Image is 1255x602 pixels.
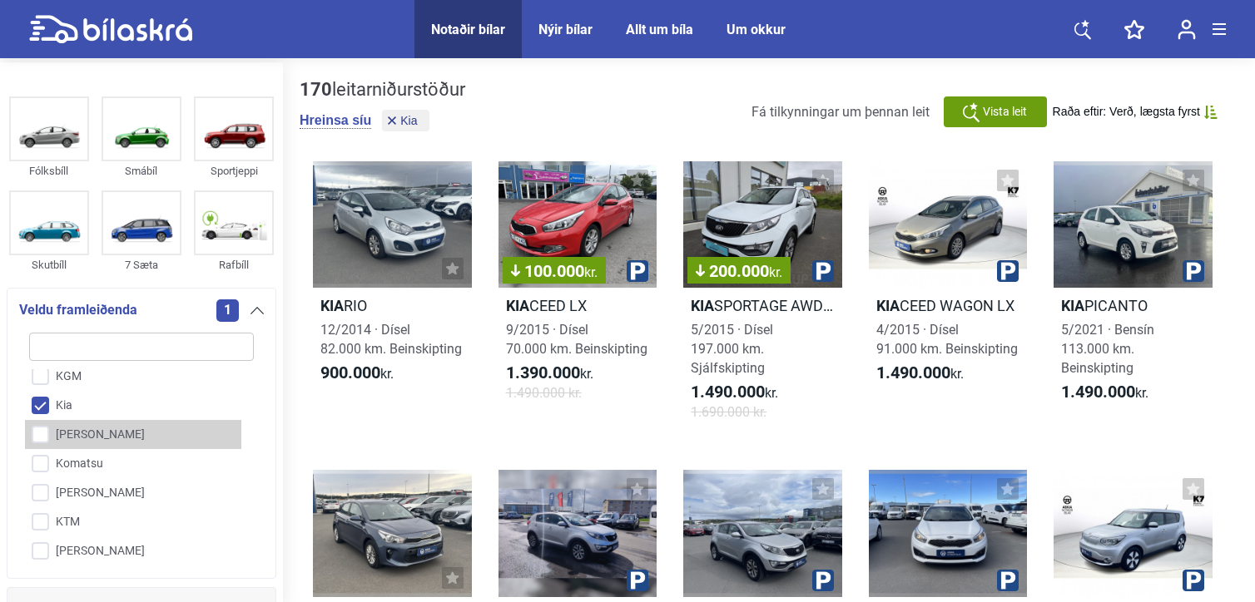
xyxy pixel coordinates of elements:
b: Kia [1061,297,1084,314]
span: 5/2021 · Bensín 113.000 km. Beinskipting [1061,322,1154,376]
a: 200.000kr.KiaSPORTAGE AWD M/ [PERSON_NAME]5/2015 · Dísel197.000 km. Sjálfskipting1.490.000kr.1.69... [683,161,842,437]
button: Hreinsa síu [300,112,371,129]
img: parking.png [627,570,648,591]
span: 1 [216,299,239,322]
h2: RIO [313,296,472,315]
a: KiaCEED WAGON LX4/2015 · Dísel91.000 km. Beinskipting1.490.000kr. [869,161,1028,437]
img: user-login.svg [1178,19,1196,40]
span: Vista leit [983,103,1027,121]
h2: PICANTO [1054,296,1213,315]
button: Kia [382,110,429,131]
span: kr. [691,382,778,402]
span: 200.000 [696,263,782,279]
a: Um okkur [727,22,786,37]
h2: CEED WAGON LX [869,296,1028,315]
b: Kia [320,297,344,314]
button: Raða eftir: Verð, lægsta fyrst [1053,105,1218,119]
img: parking.png [812,260,834,282]
b: Kia [876,297,900,314]
img: parking.png [997,570,1019,591]
span: 1.490.000 kr. [506,383,582,402]
img: parking.png [1183,260,1204,282]
b: 1.390.000 [506,363,580,382]
h2: CEED LX [499,296,657,315]
span: kr. [876,363,964,383]
span: 9/2015 · Dísel 70.000 km. Beinskipting [506,322,647,357]
span: Kia [400,115,417,126]
div: Rafbíll [194,255,274,274]
img: parking.png [1183,570,1204,591]
a: Notaðir bílar [431,22,505,37]
span: kr. [769,264,782,280]
span: 100.000 [511,263,598,279]
img: parking.png [812,570,834,591]
span: 5/2015 · Dísel 197.000 km. Sjálfskipting [691,322,773,376]
a: KiaPICANTO5/2021 · Bensín113.000 km. Beinskipting1.490.000kr. [1054,161,1213,437]
b: Kia [506,297,529,314]
span: kr. [320,363,394,383]
span: kr. [584,264,598,280]
div: leitarniðurstöður [300,79,465,101]
span: 12/2014 · Dísel 82.000 km. Beinskipting [320,322,462,357]
span: 4/2015 · Dísel 91.000 km. Beinskipting [876,322,1018,357]
img: parking.png [997,260,1019,282]
img: parking.png [627,260,648,282]
h2: SPORTAGE AWD M/ [PERSON_NAME] [683,296,842,315]
a: KiaRIO12/2014 · Dísel82.000 km. Beinskipting900.000kr. [313,161,472,437]
span: Fá tilkynningar um þennan leit [752,104,930,120]
b: 1.490.000 [876,363,950,382]
span: 1.690.000 kr. [691,402,766,422]
div: Sportjeppi [194,161,274,180]
a: 100.000kr.KiaCEED LX9/2015 · Dísel70.000 km. Beinskipting1.390.000kr.1.490.000 kr. [499,161,657,437]
span: Raða eftir: Verð, lægsta fyrst [1053,105,1200,119]
a: Allt um bíla [626,22,693,37]
b: 1.490.000 [691,382,765,402]
div: 7 Sæta [102,255,181,274]
a: Nýir bílar [538,22,593,37]
div: Skutbíll [9,255,89,274]
span: kr. [506,363,593,383]
div: Fólksbíll [9,161,89,180]
span: kr. [1061,382,1148,402]
b: 1.490.000 [1061,382,1135,402]
b: Kia [691,297,714,314]
span: Veldu framleiðenda [19,299,137,322]
b: 170 [300,79,332,100]
div: Smábíl [102,161,181,180]
b: 900.000 [320,363,380,382]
